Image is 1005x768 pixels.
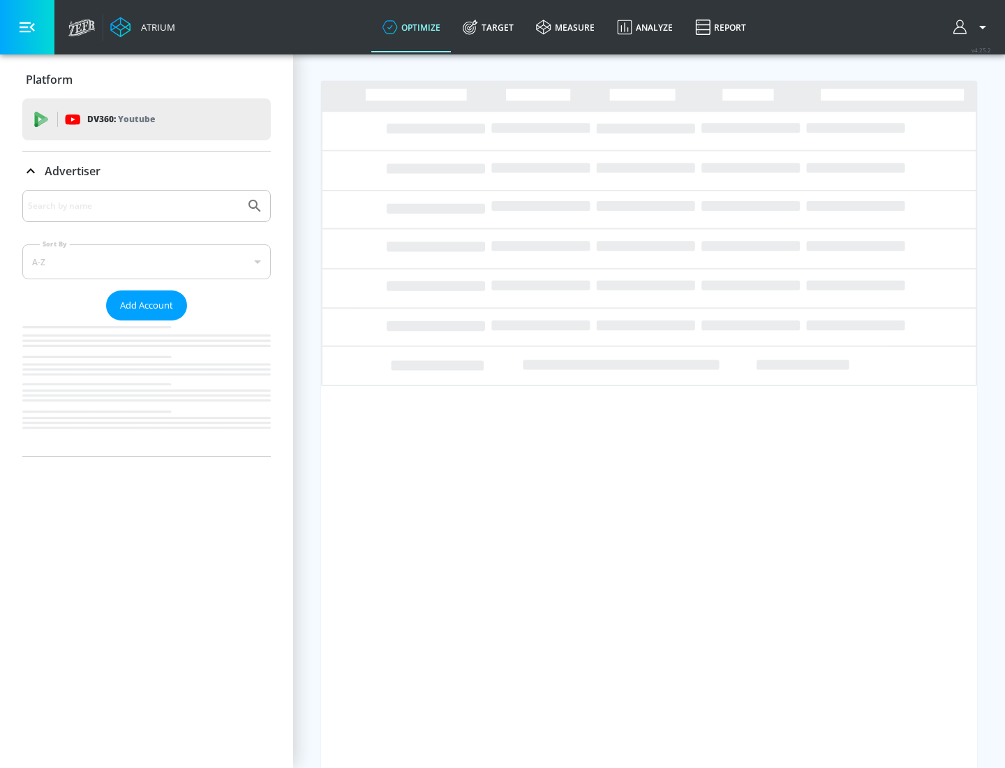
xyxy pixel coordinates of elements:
p: Youtube [118,112,155,126]
div: Advertiser [22,190,271,456]
a: optimize [371,2,452,52]
p: DV360: [87,112,155,127]
label: Sort By [40,239,70,249]
input: Search by name [28,197,239,215]
span: Add Account [120,297,173,313]
a: Target [452,2,525,52]
div: A-Z [22,244,271,279]
p: Platform [26,72,73,87]
a: Report [684,2,757,52]
nav: list of Advertiser [22,320,271,456]
div: DV360: Youtube [22,98,271,140]
div: Atrium [135,21,175,34]
a: Atrium [110,17,175,38]
a: measure [525,2,606,52]
a: Analyze [606,2,684,52]
div: Advertiser [22,152,271,191]
p: Advertiser [45,163,100,179]
div: Platform [22,60,271,99]
button: Add Account [106,290,187,320]
span: v 4.25.2 [971,46,991,54]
